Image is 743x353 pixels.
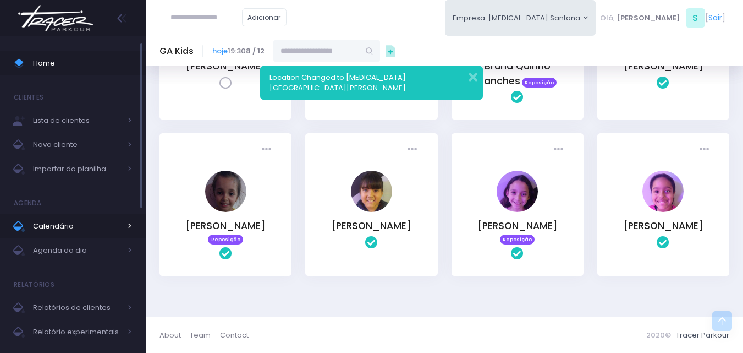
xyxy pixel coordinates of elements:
[623,219,703,232] a: [PERSON_NAME]
[205,171,246,212] img: Lídia Vicentini
[522,78,557,88] span: Reposição
[33,162,121,176] span: Importar da planilha
[477,219,558,232] a: [PERSON_NAME]
[33,243,121,258] span: Agenda do dia
[205,204,246,215] a: Lídia Vicentini
[33,219,121,233] span: Calendário
[212,46,228,56] a: hoje
[497,204,538,215] a: Mariana Quirino Sanches
[33,56,132,70] span: Home
[208,235,243,245] span: Reposição
[596,6,729,30] div: [ ]
[351,204,392,215] a: Manuella Brizuela Munhoz
[676,330,729,340] a: Tracer Parkour
[190,324,219,346] a: Team
[351,171,392,212] img: Manuella Brizuela Munhoz
[212,46,265,57] span: 19:30
[623,59,703,73] a: [PERSON_NAME]
[246,46,265,56] strong: 8 / 12
[617,13,680,24] span: [PERSON_NAME]
[642,204,684,215] a: Sophia Victoria da Silva Reis
[600,13,615,24] span: Olá,
[33,301,121,315] span: Relatórios de clientes
[159,324,190,346] a: About
[159,46,194,57] h5: GA Kids
[642,171,684,212] img: Sophia Victoria da Silva Reis
[242,8,287,26] a: Adicionar
[33,138,121,152] span: Novo cliente
[33,325,121,339] span: Relatório experimentais
[220,324,249,346] a: Contact
[331,219,411,232] a: [PERSON_NAME]
[185,219,266,232] a: [PERSON_NAME]
[708,12,722,24] a: Sair
[497,171,538,212] img: Mariana Quirino Sanches
[33,113,121,128] span: Lista de clientes
[14,86,43,108] h4: Clientes
[646,330,671,340] span: 2020©
[478,59,551,87] a: Bruna Quirino Sanches
[14,192,42,214] h4: Agenda
[269,72,406,94] span: Location Changed to [MEDICAL_DATA][GEOGRAPHIC_DATA][PERSON_NAME]
[14,274,54,296] h4: Relatórios
[185,59,266,73] a: [PERSON_NAME]
[686,8,705,28] span: S
[500,235,535,245] span: Reposição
